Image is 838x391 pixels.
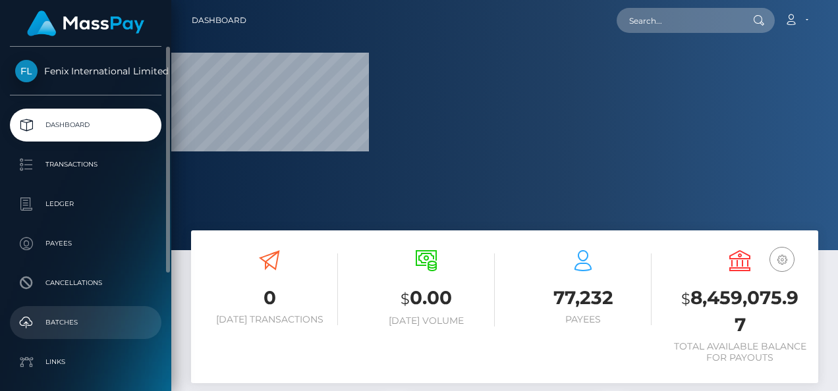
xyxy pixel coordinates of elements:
input: Search... [617,8,740,33]
h6: Total Available Balance for Payouts [671,341,808,363]
h3: 0 [201,285,338,311]
p: Dashboard [15,115,156,135]
span: Fenix International Limited [10,65,161,77]
h3: 77,232 [515,285,652,311]
h3: 0.00 [358,285,495,312]
p: Ledger [15,194,156,214]
a: Dashboard [10,109,161,142]
h6: [DATE] Transactions [201,314,338,325]
img: Fenix International Limited [15,60,38,82]
p: Cancellations [15,273,156,293]
h6: [DATE] Volume [358,315,495,326]
a: Ledger [10,188,161,221]
a: Cancellations [10,267,161,300]
a: Payees [10,227,161,260]
h3: 8,459,075.97 [671,285,808,338]
p: Transactions [15,155,156,174]
small: $ [681,290,690,308]
p: Batches [15,313,156,332]
img: MassPay Logo [27,11,144,36]
a: Dashboard [192,7,246,34]
a: Batches [10,306,161,339]
small: $ [401,290,410,308]
a: Links [10,346,161,378]
p: Links [15,352,156,372]
h6: Payees [515,314,652,325]
p: Payees [15,234,156,253]
a: Transactions [10,148,161,181]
